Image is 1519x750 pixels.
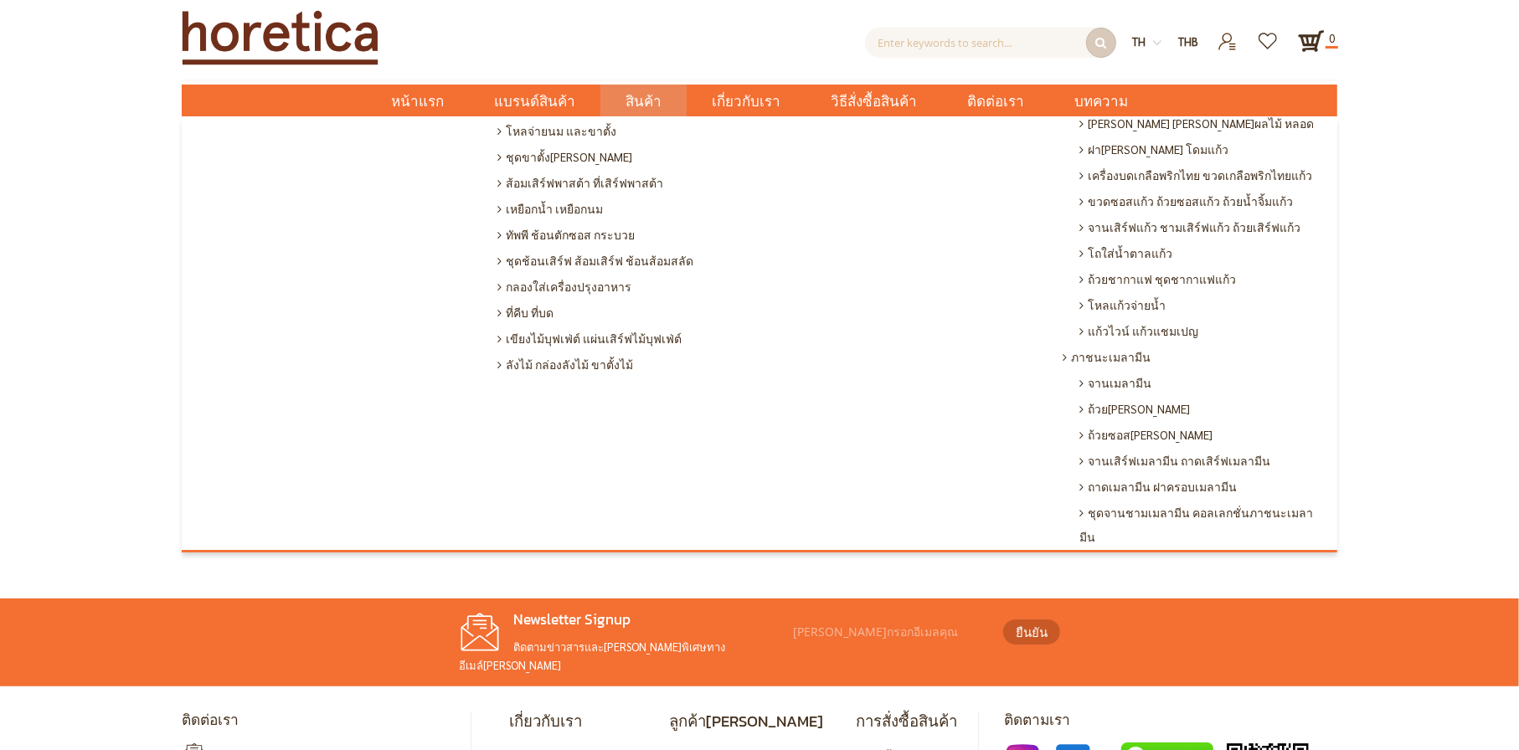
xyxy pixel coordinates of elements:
[182,711,458,730] h4: ติดต่อเรา
[1080,292,1166,318] span: โหลแก้วจ่ายน้ำ
[1080,318,1199,344] span: แก้วไวน์ แก้วแชมเปญ
[712,85,780,119] span: เกี่ยวกับเรา
[1080,370,1152,396] span: จานเมลามีน
[1080,110,1315,136] span: [PERSON_NAME] [PERSON_NAME]ผลไม้ หลอด
[391,90,444,112] span: หน้าแรก
[1080,266,1237,292] span: ถ้วยชากาแฟ ชุดชากาแฟแก้ว
[498,352,634,378] span: ลังไม้ กล่องลังไม้ ขาตั้งไม้
[494,196,760,222] a: เหยือกน้ำ เหยือกนม
[469,85,600,117] a: แบรนด์สินค้า
[494,85,575,119] span: แบรนด์สินค้า
[1153,39,1161,47] img: dropdown-icon.svg
[1249,28,1290,42] a: รายการโปรด
[626,85,662,119] span: สินค้า
[498,222,636,248] span: ทัพพี ช้อนตักซอส กระบวย
[1076,136,1326,162] a: ฝา[PERSON_NAME] โดมแก้ว
[498,144,633,170] span: ชุดขาตั้ง[PERSON_NAME]
[1076,110,1326,136] a: [PERSON_NAME] [PERSON_NAME]ผลไม้ หลอด
[967,85,1024,119] span: ติดต่อเรา
[856,711,957,731] h4: การสั่งซื้อสินค้า
[1076,266,1326,292] a: ถ้วยชากาแฟ ชุดชากาแฟแก้ว
[498,300,554,326] span: ที่คีบ ที่บด
[831,85,917,119] span: วิธีสั่งซื้อสินค้า
[1076,370,1326,396] a: จานเมลามีน
[494,352,760,378] a: ลังไม้ กล่องลังไม้ ขาตั้งไม้
[600,85,687,117] a: สินค้า
[494,144,760,170] a: ชุดขาตั้ง[PERSON_NAME]
[1080,188,1294,214] span: ขวดซอสแก้ว ถ้วยซอสแก้ว ถ้วยน้ำจิ้มแก้ว
[498,326,682,352] span: เขียงไม้บุฟเฟ่ต์ แผ่นเสิร์ฟไม้บุฟเฟ่ต์
[1076,162,1326,188] a: เครื่องบดเกลือพริกไทย ขวดเกลือพริกไทยแก้ว
[1076,500,1326,549] a: ชุดจานชามเมลามีน คอลเลกชั่นภาชนะเมลามีน
[1298,28,1325,54] a: 0
[1207,28,1249,42] a: เข้าสู่ระบบ
[1076,188,1326,214] a: ขวดซอสแก้ว ถ้วยซอสแก้ว ถ้วยน้ำจิ้มแก้ว
[498,196,604,222] span: เหยือกน้ำ เหยือกนม
[670,711,824,731] h4: ลูกค้า[PERSON_NAME]
[494,248,760,274] a: ชุดช้อนเสิร์ฟ ส้อมเสิร์ฟ ช้อนส้อมสลัด
[1076,422,1326,448] a: ถ้วยซอส[PERSON_NAME]
[1076,448,1326,474] a: จานเสิร์ฟเมลามีน ถาดเสิร์ฟเมลามีน
[494,300,760,326] a: ที่คีบ ที่บด
[1080,214,1301,240] span: จานเสิร์ฟแก้ว ชามเสิร์ฟแก้ว ถ้วยเสิร์ฟแก้ว
[1080,162,1313,188] span: เครื่องบดเกลือพริกไทย ขวดเกลือพริกไทยแก้ว
[1063,549,1178,575] span: ของใช้บนโต๊ะอาหาร
[1059,549,1326,575] a: ของใช้บนโต๊ะอาหาร
[509,711,637,731] h4: เกี่ยวกับเรา
[494,274,760,300] a: กลองใส่เครื่องปรุงอาหาร
[459,638,785,674] p: ติดตามข่าวสารและ[PERSON_NAME]พิเศษทางอีเมล์[PERSON_NAME]
[498,118,617,144] span: โหลจ่ายนม และขาตั้ง
[1080,474,1238,500] span: ถาดเมลามีน ฝาครอบเมลามีน
[1080,422,1213,448] span: ถ้วยซอส[PERSON_NAME]
[1080,240,1173,266] span: โถใส่น้ำตาลแก้ว
[1076,318,1326,344] a: แก้วไวน์ แก้วแชมเปญ
[494,170,760,196] a: ส้อมเสิร์ฟพาสต้า ที่เสิร์ฟพาสต้า
[498,248,694,274] span: ชุดช้อนเสิร์ฟ ส้อมเสิร์ฟ ช้อนส้อมสลัด
[494,118,760,144] a: โหลจ่ายนม และขาตั้ง
[1063,344,1151,370] span: ภาชนะเมลามีน
[498,274,632,300] span: กลองใส่เครื่องปรุงอาหาร
[1178,34,1198,49] span: THB
[1080,500,1321,549] span: ชุดจานชามเมลามีน คอลเลกชั่นภาชนะเมลามีน
[1076,396,1326,422] a: ถ้วย[PERSON_NAME]
[494,326,760,352] a: เขียงไม้บุฟเฟ่ต์ แผ่นเสิร์ฟไม้บุฟเฟ่ต์
[1326,28,1338,49] span: 0
[1076,292,1326,318] a: โหลแก้วจ่ายน้ำ
[1080,396,1191,422] span: ถ้วย[PERSON_NAME]
[1004,711,1337,730] h4: ติดตามเรา
[1076,240,1326,266] a: โถใส่น้ำตาลแก้ว
[1080,136,1229,162] span: ฝา[PERSON_NAME] โดมแก้ว
[942,85,1049,117] a: ติดต่อเรา
[1132,34,1146,49] span: th
[1016,623,1048,642] span: ยืนยัน
[1074,85,1128,119] span: บทความ
[1059,344,1326,370] a: ภาชนะเมลามีน
[1049,85,1153,117] a: บทความ
[1080,448,1271,474] span: จานเสิร์ฟเมลามีน ถาดเสิร์ฟเมลามีน
[806,85,942,117] a: วิธีสั่งซื้อสินค้า
[1076,474,1326,500] a: ถาดเมลามีน ฝาครอบเมลามีน
[182,10,378,65] img: Horetica.com
[1076,214,1326,240] a: จานเสิร์ฟแก้ว ชามเสิร์ฟแก้ว ถ้วยเสิร์ฟแก้ว
[494,222,760,248] a: ทัพพี ช้อนตักซอส กระบวย
[1003,619,1060,645] button: ยืนยัน
[459,611,785,629] h4: Newsletter Signup
[498,170,664,196] span: ส้อมเสิร์ฟพาสต้า ที่เสิร์ฟพาสต้า
[687,85,806,117] a: เกี่ยวกับเรา
[366,85,469,117] a: หน้าแรก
